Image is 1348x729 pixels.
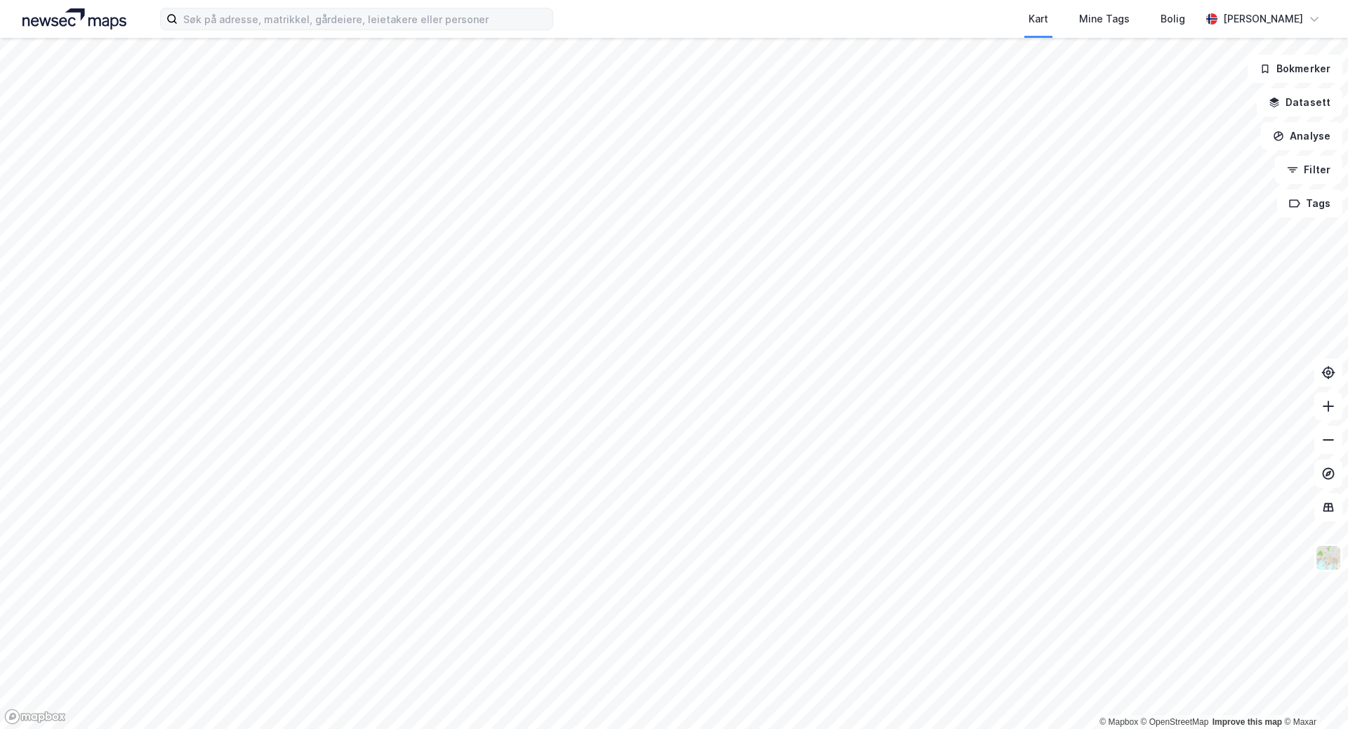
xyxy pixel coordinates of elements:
iframe: Chat Widget [1278,662,1348,729]
div: Kart [1029,11,1048,27]
input: Søk på adresse, matrikkel, gårdeiere, leietakere eller personer [178,8,553,29]
div: Mine Tags [1079,11,1130,27]
img: logo.a4113a55bc3d86da70a041830d287a7e.svg [22,8,126,29]
div: Kontrollprogram for chat [1278,662,1348,729]
div: Bolig [1161,11,1185,27]
div: [PERSON_NAME] [1223,11,1303,27]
